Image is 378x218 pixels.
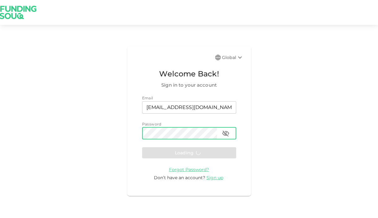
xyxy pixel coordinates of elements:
[142,81,236,89] span: Sign in to your account
[206,175,223,180] span: Sign up
[222,54,244,61] div: Global
[154,175,205,180] span: Don’t have an account?
[142,122,162,126] span: Password
[169,166,209,172] a: Forgot Password?
[142,101,236,114] input: email
[142,68,236,80] span: Welcome Back!
[142,127,217,140] input: password
[142,96,153,100] span: Email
